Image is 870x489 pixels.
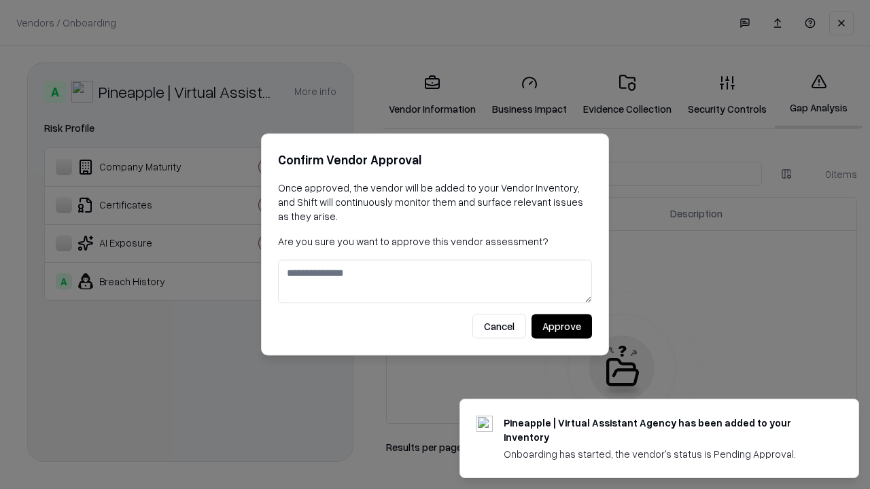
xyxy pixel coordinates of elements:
div: Onboarding has started, the vendor's status is Pending Approval. [504,447,826,461]
p: Are you sure you want to approve this vendor assessment? [278,234,592,249]
button: Cancel [472,314,526,339]
button: Approve [532,314,592,339]
img: trypineapple.com [476,416,493,432]
h2: Confirm Vendor Approval [278,150,592,170]
div: Pineapple | Virtual Assistant Agency has been added to your inventory [504,416,826,444]
p: Once approved, the vendor will be added to your Vendor Inventory, and Shift will continuously mon... [278,181,592,223]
